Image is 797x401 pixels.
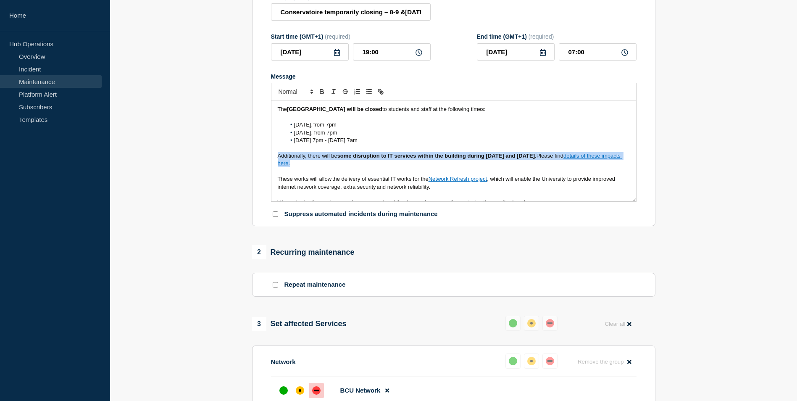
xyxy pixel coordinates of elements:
input: Title [271,3,431,21]
button: Toggle bold text [316,87,328,97]
div: affected [296,386,304,395]
button: Toggle strikethrough text [339,87,351,97]
span: . [289,160,290,166]
span: The [278,106,287,112]
div: Message [271,73,637,80]
strong: [GEOGRAPHIC_DATA] will be closed [287,106,382,112]
input: HH:MM [353,43,431,61]
span: [DATE], from 7pm [294,129,337,136]
div: Start time (GMT+1) [271,33,431,40]
span: BCU Network [340,387,381,394]
input: HH:MM [559,43,637,61]
p: Repeat maintenance [284,281,346,289]
span: (required) [325,33,350,40]
a: Network Refresh project [429,176,487,182]
p: Suppress automated incidents during maintenance [284,210,438,218]
div: down [312,386,321,395]
span: to students and staff at the following times: [382,106,485,112]
div: affected [527,357,536,365]
button: Remove the group [573,354,637,370]
div: down [546,357,554,365]
div: Set affected Services [252,317,347,331]
span: Font size [275,87,316,97]
button: Toggle link [375,87,387,97]
span: Remove the group [578,359,624,365]
div: Message [271,100,636,201]
span: Please find [537,153,563,159]
button: Toggle italic text [328,87,339,97]
div: affected [527,319,536,327]
div: down [546,319,554,327]
span: 3 [252,317,266,331]
button: affected [524,354,539,369]
div: up [509,319,517,327]
input: YYYY-MM-DD [477,43,555,61]
div: up [509,357,517,365]
button: Toggle ordered list [351,87,363,97]
input: Repeat maintenance [273,282,278,288]
p: Network [271,358,296,365]
span: [DATE], from 7pm [294,121,337,128]
span: Additionally, there will be [278,153,337,159]
div: Recurring maintenance [252,245,355,259]
span: , which will enable the University to provide improved internet network coverage, extra security ... [278,176,617,190]
span: We apologise for any inconvenience caused and thanks you for your patience during these critical ... [278,199,531,206]
strong: some disruption to IT services within the building during [DATE] and [DATE]. [337,153,537,159]
span: 2 [252,245,266,259]
span: [DATE] 7pm - [DATE] 7am [294,137,358,143]
span: These works will allow the delivery of essential IT works for the [278,176,429,182]
button: affected [524,316,539,331]
button: Toggle bulleted list [363,87,375,97]
button: down [542,316,558,331]
span: (required) [529,33,554,40]
div: up [279,386,288,395]
input: YYYY-MM-DD [271,43,349,61]
div: End time (GMT+1) [477,33,637,40]
button: up [505,354,521,369]
button: up [505,316,521,331]
button: down [542,354,558,369]
button: Clear all [600,316,636,332]
input: Suppress automated incidents during maintenance [273,211,278,217]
